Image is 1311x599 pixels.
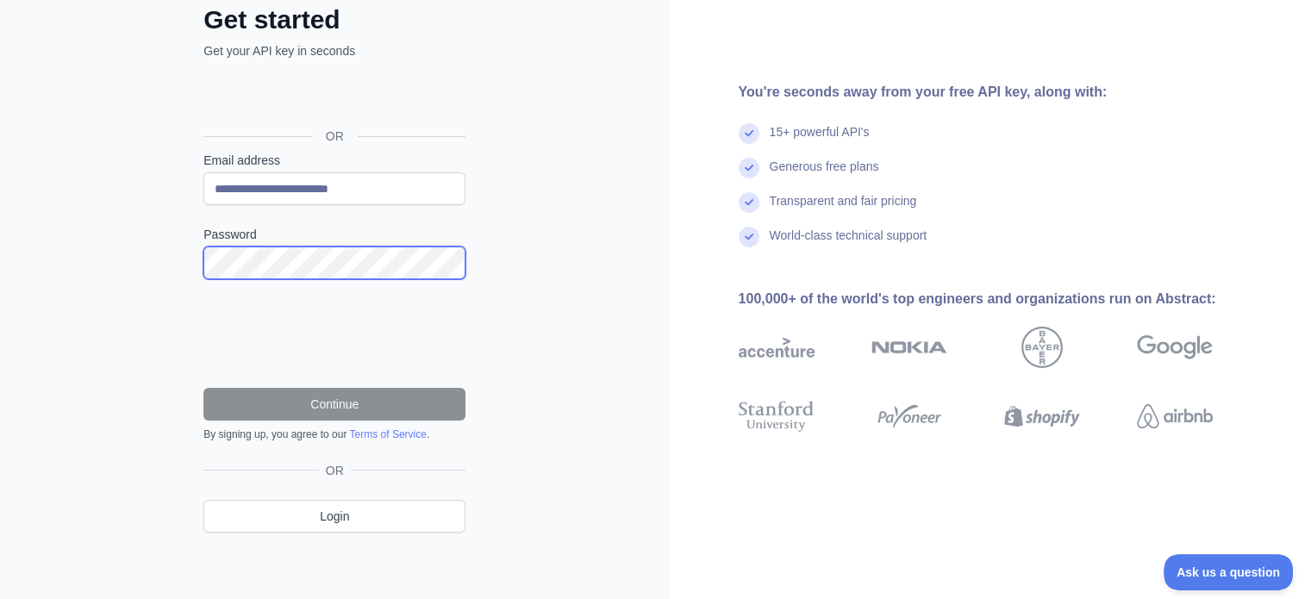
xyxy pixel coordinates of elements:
[739,192,759,213] img: check mark
[871,327,947,368] img: nokia
[203,500,465,533] a: Login
[1137,397,1213,435] img: airbnb
[203,42,465,59] p: Get your API key in seconds
[770,192,917,227] div: Transparent and fair pricing
[195,78,471,116] iframe: Botón Iniciar sesión con Google
[739,327,815,368] img: accenture
[739,227,759,247] img: check mark
[770,158,879,192] div: Generous free plans
[203,388,465,421] button: Continue
[770,123,870,158] div: 15+ powerful API's
[312,128,358,145] span: OR
[203,152,465,169] label: Email address
[1164,554,1294,590] iframe: Toggle Customer Support
[349,428,426,440] a: Terms of Service
[739,289,1268,309] div: 100,000+ of the world's top engineers and organizations run on Abstract:
[203,427,465,441] div: By signing up, you agree to our .
[739,397,815,435] img: stanford university
[739,82,1268,103] div: You're seconds away from your free API key, along with:
[203,4,465,35] h2: Get started
[871,397,947,435] img: payoneer
[203,226,465,243] label: Password
[1004,397,1080,435] img: shopify
[770,227,927,261] div: World-class technical support
[1021,327,1063,368] img: bayer
[319,462,351,479] span: OR
[203,300,465,367] iframe: reCAPTCHA
[739,158,759,178] img: check mark
[1137,327,1213,368] img: google
[739,123,759,144] img: check mark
